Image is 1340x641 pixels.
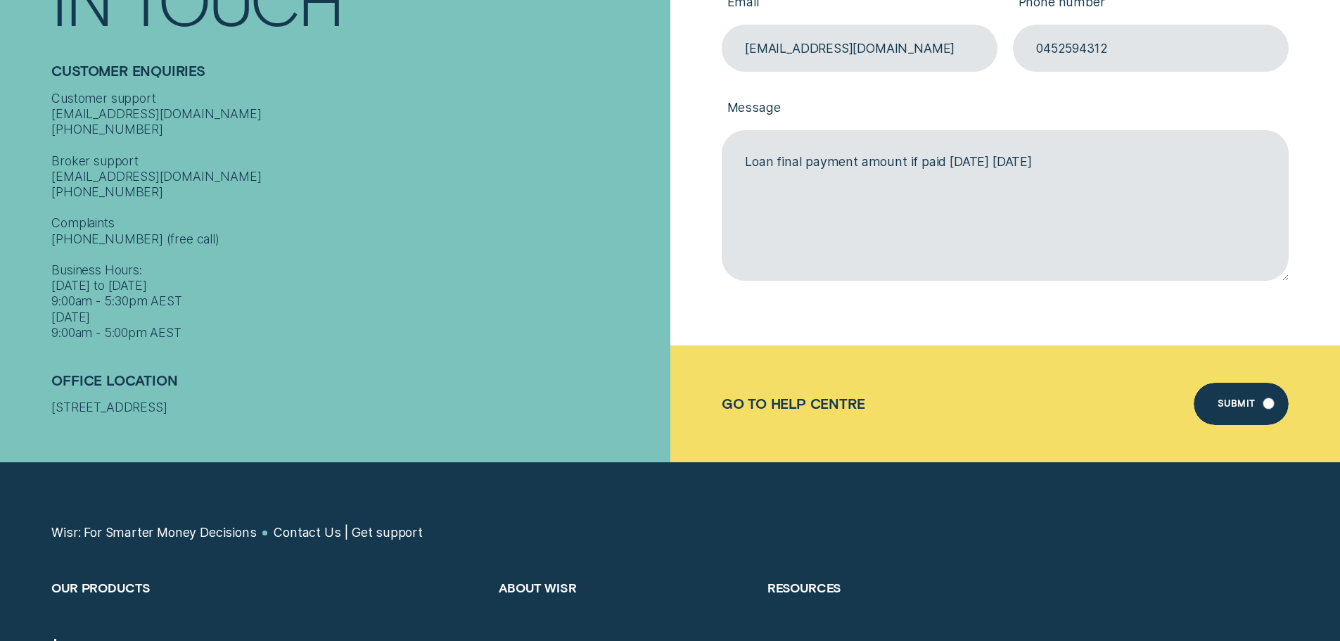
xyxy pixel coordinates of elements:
label: Message [722,87,1289,130]
a: Go to Help Centre [722,395,865,412]
div: [STREET_ADDRESS] [51,400,662,415]
button: Submit [1194,383,1288,425]
h2: Customer Enquiries [51,63,662,91]
a: Wisr: For Smarter Money Decisions [51,525,256,540]
div: Customer support [EMAIL_ADDRESS][DOMAIN_NAME] [PHONE_NUMBER] Broker support [EMAIL_ADDRESS][DOMAI... [51,91,662,341]
textarea: Loan final payment amount if paid [DATE] [DATE] [722,130,1289,280]
a: Contact Us | Get support [274,525,423,540]
h2: Office Location [51,372,662,400]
